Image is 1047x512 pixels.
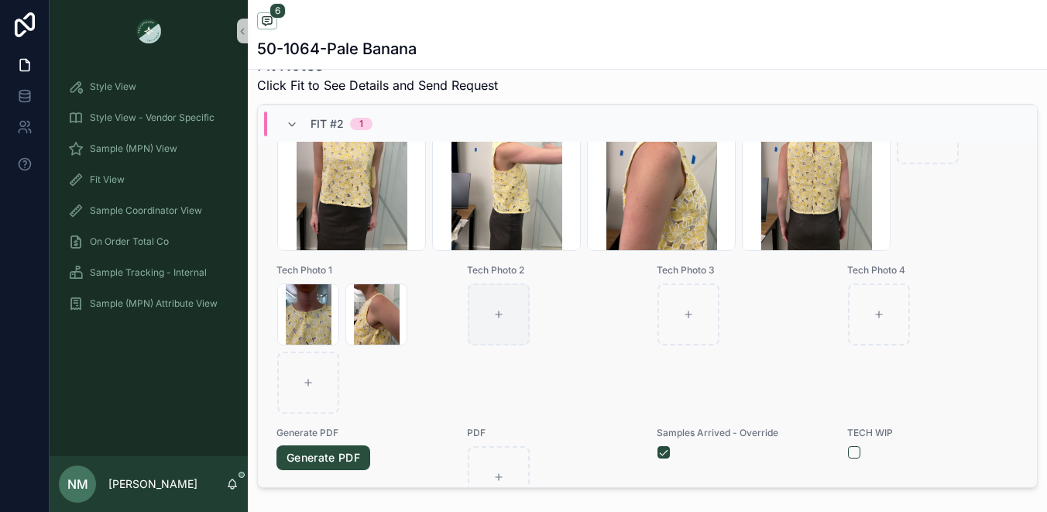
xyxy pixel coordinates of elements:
a: Sample (MPN) Attribute View [59,290,239,318]
span: Style View - Vendor Specific [90,112,215,124]
p: [PERSON_NAME] [108,476,197,492]
h1: 50-1064-Pale Banana [257,38,417,60]
span: Tech Photo 2 [467,264,639,277]
a: Generate PDF [276,445,370,470]
span: Style View [90,81,136,93]
span: Sample (MPN) View [90,143,177,155]
span: PDF [467,427,639,439]
div: scrollable content [50,62,248,338]
span: Sample Tracking - Internal [90,266,207,279]
span: On Order Total Co [90,235,169,248]
span: Generate PDF [276,427,448,439]
div: 1 [359,118,363,130]
span: Fit #2 [311,116,344,132]
span: Samples Arrived - Override [657,427,829,439]
a: Sample Tracking - Internal [59,259,239,287]
span: NM [67,475,88,493]
span: TECH WIP [847,427,1019,439]
span: Tech Photo 1 [276,264,448,277]
span: 6 [269,3,286,19]
button: 6 [257,12,277,32]
span: Tech Photo 3 [657,264,829,277]
a: On Order Total Co [59,228,239,256]
span: Click Fit to See Details and Send Request [257,76,498,94]
a: Style View [59,73,239,101]
img: App logo [136,19,161,43]
span: Fit View [90,174,125,186]
span: Sample (MPN) Attribute View [90,297,218,310]
span: Tech Photo 4 [847,264,1019,277]
a: Sample Coordinator View [59,197,239,225]
a: Fit View [59,166,239,194]
span: Sample Coordinator View [90,204,202,217]
a: Sample (MPN) View [59,135,239,163]
a: Style View - Vendor Specific [59,104,239,132]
